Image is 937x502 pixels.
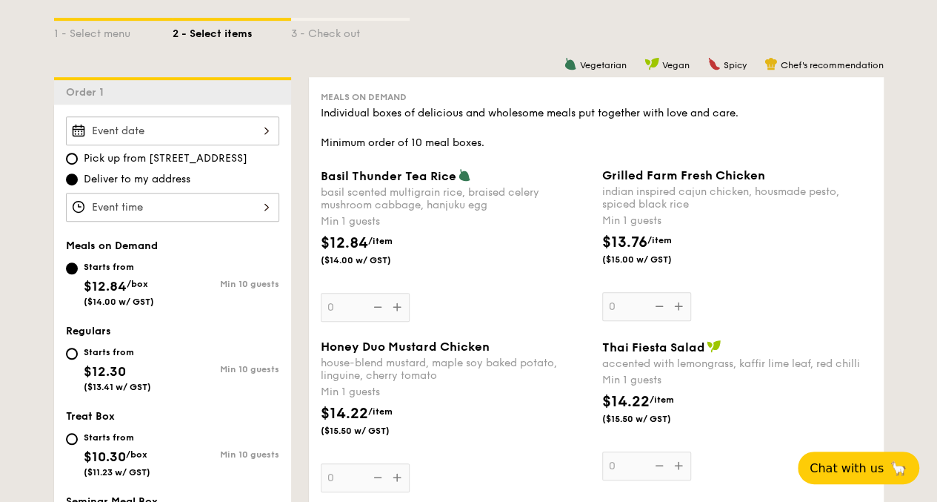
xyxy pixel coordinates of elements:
[321,254,421,266] span: ($14.00 w/ GST)
[458,168,471,182] img: icon-vegetarian.fe4039eb.svg
[810,461,884,475] span: Chat with us
[602,413,703,425] span: ($15.50 w/ GST)
[602,340,705,354] span: Thai Fiesta Salad
[321,106,872,151] div: Individual boxes of delicious and wholesome meals put together with love and care. Minimum order ...
[321,186,590,211] div: basil scented multigrain rice, braised celery mushroom cabbage, hanjuku egg
[602,214,872,228] div: Min 1 guests
[662,60,690,70] span: Vegan
[321,425,421,437] span: ($15.50 w/ GST)
[321,405,368,423] span: $14.22
[724,60,747,70] span: Spicy
[890,460,907,477] span: 🦙
[66,116,279,145] input: Event date
[84,432,150,443] div: Starts from
[84,363,126,380] span: $12.30
[602,254,703,265] span: ($15.00 w/ GST)
[321,169,456,183] span: Basil Thunder Tea Rice
[84,297,154,307] span: ($14.00 w/ GST)
[66,348,78,360] input: Starts from$12.30($13.41 w/ GST)Min 10 guests
[580,60,627,70] span: Vegetarian
[84,261,154,273] div: Starts from
[644,57,659,70] img: icon-vegan.f8ff3823.svg
[602,234,647,251] span: $13.76
[84,151,247,166] span: Pick up from [STREET_ADDRESS]
[54,21,173,42] div: 1 - Select menu
[84,467,150,478] span: ($11.23 w/ GST)
[66,174,78,185] input: Deliver to my address
[650,394,674,405] span: /item
[173,279,279,289] div: Min 10 guests
[321,234,368,252] span: $12.84
[602,357,872,370] div: accented with lemongrass, kaffir lime leaf, red chilli
[564,57,577,70] img: icon-vegetarian.fe4039eb.svg
[173,364,279,374] div: Min 10 guests
[66,410,115,423] span: Treat Box
[66,193,279,222] input: Event time
[291,21,410,42] div: 3 - Check out
[798,452,919,484] button: Chat with us🦙
[368,236,393,246] span: /item
[321,214,590,229] div: Min 1 guests
[84,449,126,465] span: $10.30
[321,340,490,354] span: Honey Duo Mustard Chicken
[84,382,151,392] span: ($13.41 w/ GST)
[173,449,279,460] div: Min 10 guests
[84,278,127,294] span: $12.84
[602,373,872,388] div: Min 1 guests
[66,86,110,99] span: Order 1
[707,340,721,353] img: icon-vegan.f8ff3823.svg
[602,185,872,211] div: indian inspired cajun chicken, housmade pesto, spiced black rice
[707,57,721,70] img: icon-spicy.37a8142b.svg
[127,279,148,289] span: /box
[84,346,151,358] div: Starts from
[66,325,111,337] span: Regulars
[647,235,672,245] span: /item
[602,393,650,411] span: $14.22
[368,406,393,417] span: /item
[173,21,291,42] div: 2 - Select items
[781,60,884,70] span: Chef's recommendation
[321,385,590,400] div: Min 1 guests
[764,57,778,70] img: icon-chef-hat.a58ddaea.svg
[321,92,407,102] span: Meals on Demand
[66,262,78,274] input: Starts from$12.84/box($14.00 w/ GST)Min 10 guests
[84,172,190,187] span: Deliver to my address
[602,168,765,182] span: Grilled Farm Fresh Chicken
[321,357,590,382] div: house-blend mustard, maple soy baked potato, linguine, cherry tomato
[66,153,78,165] input: Pick up from [STREET_ADDRESS]
[66,433,78,445] input: Starts from$10.30/box($11.23 w/ GST)Min 10 guests
[126,449,147,460] span: /box
[66,240,158,252] span: Meals on Demand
